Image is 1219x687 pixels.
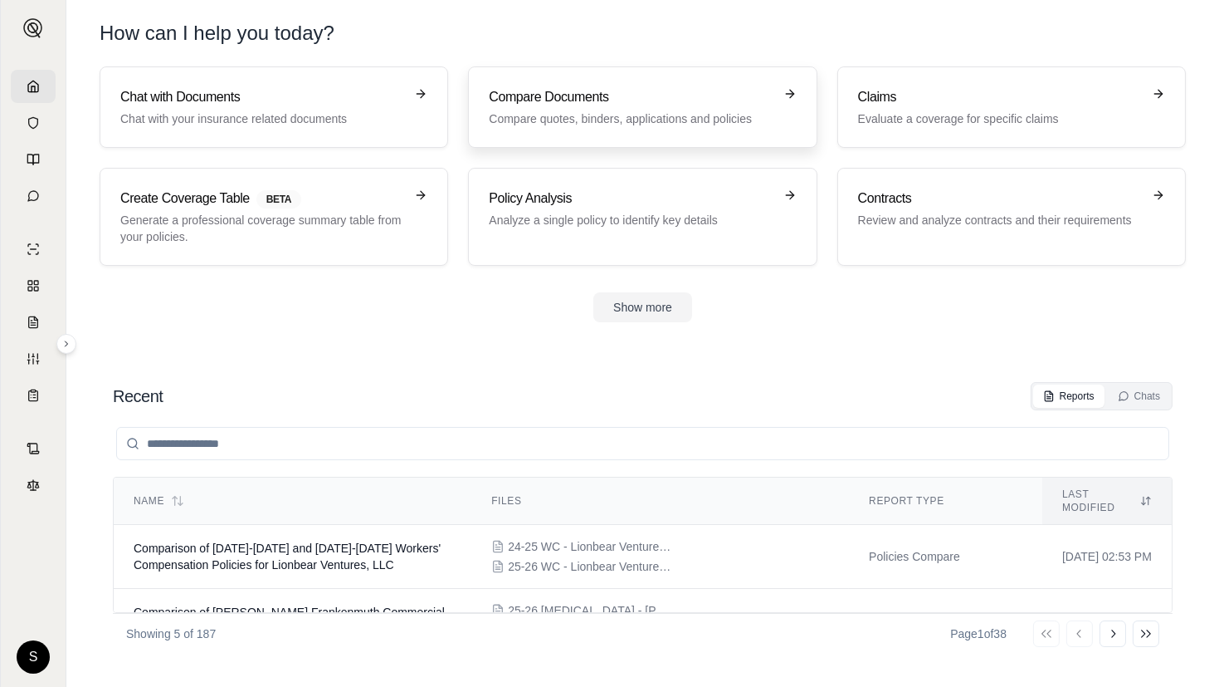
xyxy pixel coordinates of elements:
a: Create Coverage TableBETAGenerate a professional coverage summary table from your policies. [100,168,448,266]
a: Compare DocumentsCompare quotes, binders, applications and policies [468,66,817,148]
h3: Policy Analysis [489,189,773,209]
button: Show more [593,292,692,322]
p: Analyze a single policy to identify key details [489,212,773,228]
div: Name [134,494,451,508]
th: Files [471,478,849,525]
a: Contract Analysis [11,432,56,465]
img: Expand sidebar [23,18,43,38]
a: Single Policy [11,233,56,266]
button: Chats [1108,385,1170,408]
button: Expand sidebar [56,334,76,354]
a: Prompt Library [11,143,56,176]
span: Comparison of Gregory Colley's Frankenmuth Commercial General Liability Policies (2024-2025 vs. 2... [134,606,446,635]
div: Page 1 of 38 [950,626,1007,642]
a: Chat [11,179,56,213]
a: Policy Comparisons [11,269,56,302]
h3: Create Coverage Table [120,189,404,209]
p: Compare quotes, binders, applications and policies [489,110,773,127]
a: Custom Report [11,342,56,375]
span: 25-26 WC - Lionbear Ventures, LLC.pdf [508,558,674,575]
h3: Claims [858,87,1142,107]
p: Evaluate a coverage for specific claims [858,110,1142,127]
h3: Compare Documents [489,87,773,107]
a: ContractsReview and analyze contracts and their requirements [837,168,1186,266]
button: Reports [1033,385,1104,408]
td: Policies Compare [849,589,1042,653]
a: Claim Coverage [11,306,56,339]
span: Comparison of 2024-2025 and 2025-2026 Workers' Compensation Policies for Lionbear Ventures, LLC [134,542,441,572]
h2: Recent [113,385,163,408]
td: [DATE] 02:53 PM [1042,525,1172,589]
div: Chats [1118,390,1160,403]
p: Chat with your insurance related documents [120,110,404,127]
th: Report Type [849,478,1042,525]
h1: How can I help you today? [100,20,1186,47]
div: Reports [1043,390,1095,403]
a: Policy AnalysisAnalyze a single policy to identify key details [468,168,817,266]
h3: Contracts [858,189,1142,209]
td: Policies Compare [849,525,1042,589]
a: Home [11,70,56,103]
button: Expand sidebar [17,12,50,45]
a: Documents Vault [11,106,56,140]
div: S [17,640,50,674]
a: Coverage Table [11,379,56,412]
h3: Chat with Documents [120,87,404,107]
a: ClaimsEvaluate a coverage for specific claims [837,66,1186,148]
div: Last modified [1062,488,1152,514]
p: Review and analyze contracts and their requirements [858,212,1142,228]
a: Legal Search Engine [11,469,56,502]
a: Chat with DocumentsChat with your insurance related documents [100,66,448,148]
span: 24-25 WC - Lionbear Ventures, LLC.pdf [508,538,674,555]
td: [DATE] 01:01 PM [1042,589,1172,653]
p: Showing 5 of 187 [126,626,216,642]
span: 25-26 GLIA - Gregory Colley.pdf [508,602,674,619]
span: BETA [256,190,301,209]
p: Generate a professional coverage summary table from your policies. [120,212,404,245]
